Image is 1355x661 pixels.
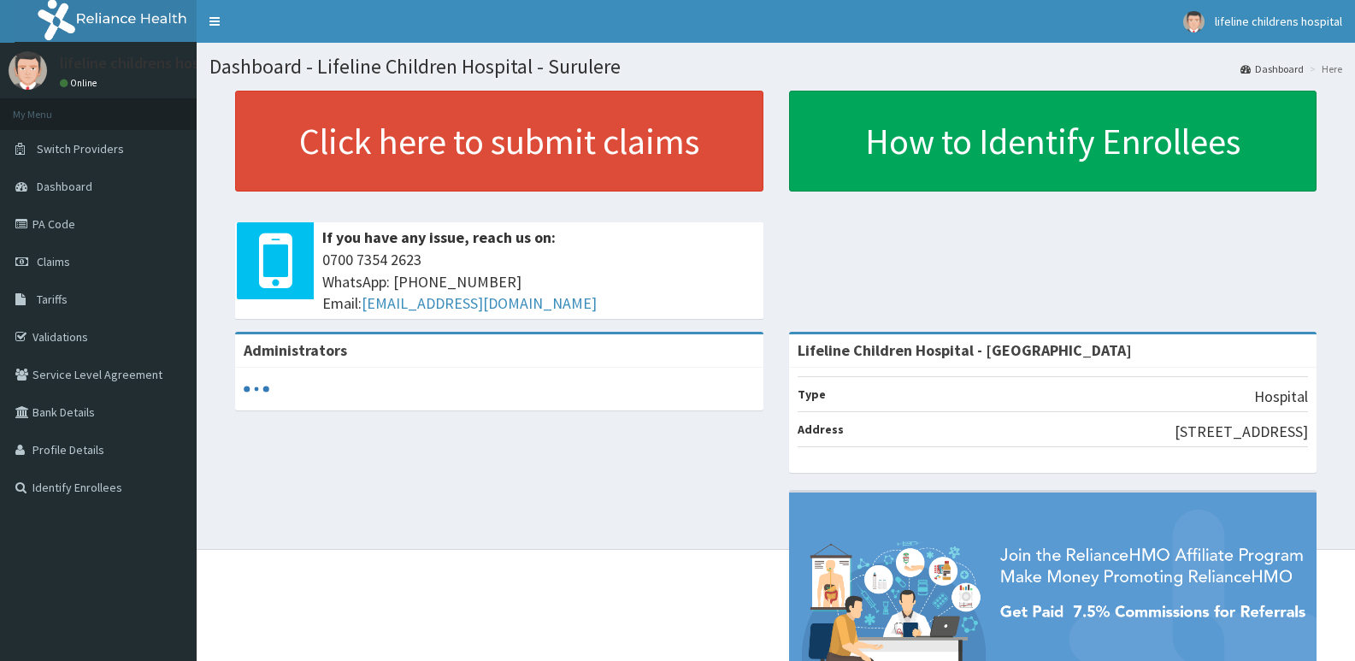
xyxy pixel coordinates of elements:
[362,293,597,313] a: [EMAIL_ADDRESS][DOMAIN_NAME]
[244,376,269,402] svg: audio-loading
[1215,14,1342,29] span: lifeline childrens hospital
[322,227,556,247] b: If you have any issue, reach us on:
[37,179,92,194] span: Dashboard
[209,56,1342,78] h1: Dashboard - Lifeline Children Hospital - Surulere
[1240,62,1304,76] a: Dashboard
[244,340,347,360] b: Administrators
[798,340,1132,360] strong: Lifeline Children Hospital - [GEOGRAPHIC_DATA]
[37,254,70,269] span: Claims
[322,249,755,315] span: 0700 7354 2623 WhatsApp: [PHONE_NUMBER] Email:
[235,91,763,192] a: Click here to submit claims
[798,422,844,437] b: Address
[37,292,68,307] span: Tariffs
[9,51,47,90] img: User Image
[60,56,230,71] p: lifeline childrens hospital
[798,387,826,402] b: Type
[1254,386,1308,408] p: Hospital
[1183,11,1205,32] img: User Image
[789,91,1317,192] a: How to Identify Enrollees
[1175,421,1308,443] p: [STREET_ADDRESS]
[37,141,124,156] span: Switch Providers
[1305,62,1342,76] li: Here
[60,77,101,89] a: Online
